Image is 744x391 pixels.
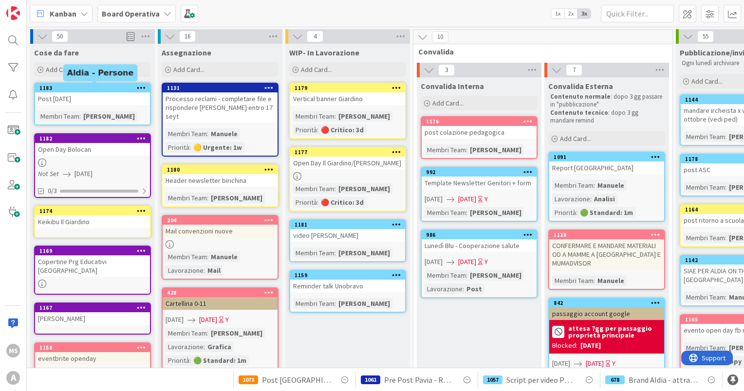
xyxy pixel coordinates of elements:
[189,355,191,366] span: :
[595,180,627,191] div: Manuele
[458,257,476,267] span: [DATE]
[225,315,229,325] div: Y
[422,168,537,177] div: 992
[458,194,476,204] span: [DATE]
[552,194,590,204] div: Lavorazione
[179,31,196,42] span: 16
[163,288,278,310] div: 428Cartellina 0-11
[552,180,594,191] div: Membri Team
[384,374,453,386] span: Pre Post Pavia - Re Artù! FINE AGOSTO
[361,375,380,384] div: 1061
[162,48,211,57] span: Assegnazione
[35,92,150,105] div: Post [DATE]
[577,207,635,218] div: 🟢 Standard: 1m
[549,161,664,174] div: Report [GEOGRAPHIC_DATA]
[422,231,537,239] div: 986
[422,177,537,189] div: Template Newsletter Genitori + form
[595,275,627,286] div: Manuele
[560,134,591,143] span: Add Card...
[35,84,150,92] div: 1183
[549,307,664,320] div: passaggio account google
[691,77,723,86] span: Add Card...
[35,134,150,156] div: 1182Open Day Bolocan
[552,358,570,369] span: [DATE]
[204,341,205,352] span: :
[550,108,608,117] strong: Contenuto tecnico
[290,157,405,169] div: Open Day Il Giardino/[PERSON_NAME]
[35,215,150,228] div: Keikibu Il Giardino
[67,68,134,77] h5: Aldia - Persone
[39,344,150,351] div: 1158
[102,9,160,18] b: Board Operativa
[290,220,405,229] div: 1181
[205,341,234,352] div: Grafica
[551,9,564,18] span: 1x
[425,284,463,294] div: Lavorazione
[208,251,240,262] div: Manuele
[163,84,278,123] div: 1131Processo reclami - completare file e rispondere [PERSON_NAME] entro 17 seyt
[163,84,278,92] div: 1131
[466,144,467,155] span: :
[467,207,524,218] div: [PERSON_NAME]
[684,131,725,142] div: Membri Team
[166,193,207,203] div: Membri Team
[293,124,317,135] div: Priorità
[552,340,577,351] div: Blocked:
[163,288,278,297] div: 428
[566,64,582,76] span: 7
[204,265,205,276] span: :
[725,232,726,243] span: :
[50,8,76,19] span: Kanban
[549,239,664,269] div: CONFERMARE E MANDARE MATERIALI OD A MAMME A [GEOGRAPHIC_DATA] E MUMADVISOR
[207,128,208,139] span: :
[295,149,405,156] div: 1177
[552,207,576,218] div: Priorità
[74,169,93,179] span: [DATE]
[290,84,405,105] div: 1179Vertical banner Giardino
[167,289,278,296] div: 428
[426,169,537,176] div: 992
[568,325,661,338] b: attesa 7gg per passaggio proprietà principale
[166,328,207,338] div: Membri Team
[167,217,278,224] div: 204
[463,284,464,294] span: :
[166,265,204,276] div: Lavorazione
[697,31,714,42] span: 55
[290,271,405,280] div: 1159
[506,374,576,386] span: Script per video PROMO CE
[336,248,392,258] div: [PERSON_NAME]
[207,328,208,338] span: :
[163,216,278,237] div: 204Mail convenzioni nuove
[35,255,150,277] div: Copertine Prg Educativi [GEOGRAPHIC_DATA]
[318,197,366,208] div: 🔴 Critico: 3d
[550,92,611,101] strong: Contenuto normale
[191,355,249,366] div: 🟢 Standard: 1m
[425,270,466,281] div: Membri Team
[425,207,466,218] div: Membri Team
[438,64,455,76] span: 3
[48,186,57,196] span: 0/3
[163,216,278,225] div: 204
[318,124,366,135] div: 🔴 Critico: 3d
[684,342,725,353] div: Membri Team
[307,31,323,42] span: 4
[207,251,208,262] span: :
[549,299,664,307] div: 842
[425,257,443,267] span: [DATE]
[163,174,278,187] div: Header newsletter birichina
[586,358,604,369] span: [DATE]
[550,93,663,109] p: : dopo 3 gg passare in "pubblicazione"
[39,248,150,254] div: 1169
[725,292,726,302] span: :
[467,270,524,281] div: [PERSON_NAME]
[166,315,184,325] span: [DATE]
[163,297,278,310] div: Cartellina 0-11
[422,126,537,139] div: post colazione pedagogica
[605,375,625,384] div: 678
[422,239,537,252] div: Lunedì Blu - Cooperazione salute
[35,303,150,325] div: 1167[PERSON_NAME]
[189,142,191,153] span: :
[290,92,405,105] div: Vertical banner Giardino
[199,315,217,325] span: [DATE]
[549,231,664,239] div: 1128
